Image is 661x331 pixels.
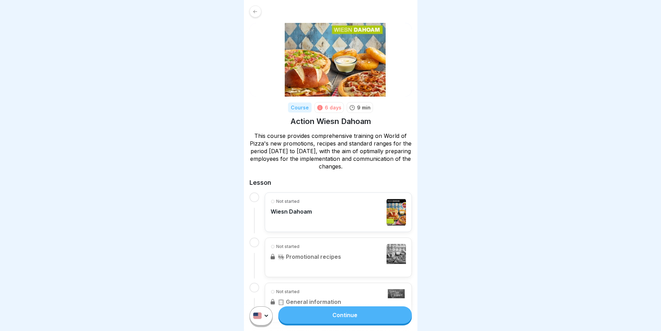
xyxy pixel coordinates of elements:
p: Not started [276,198,299,205]
a: Not startedWiesn Dahoam [271,198,406,226]
p: 9 min [357,104,371,111]
p: Wiesn Dahoam [271,208,312,215]
a: Continue [278,306,412,324]
img: tlfwtewhtshhigq7h0svolsu.png [249,23,412,97]
div: Course [288,102,312,113]
img: wjnbwx15h8zmubfocf5m9pae.png [387,198,406,226]
h2: Lesson [249,179,412,187]
h1: Action Wiesn Dahoam [290,116,371,126]
div: 6 days [325,104,341,111]
p: This course provides comprehensive training on World of Pizza's new promotions, recipes and stand... [249,132,412,170]
img: us.svg [253,313,262,319]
